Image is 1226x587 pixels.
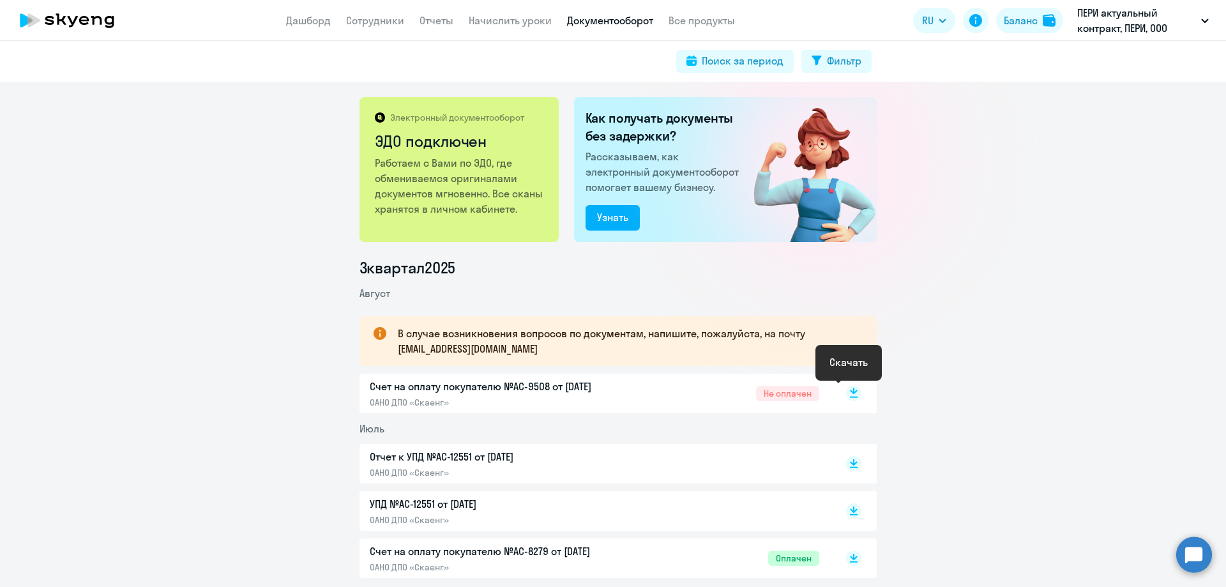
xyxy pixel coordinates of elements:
button: RU [913,8,955,33]
p: ОАНО ДПО «Скаенг» [370,397,638,408]
p: Электронный документооборот [390,112,524,123]
p: Отчет к УПД №AC-12551 от [DATE] [370,449,638,464]
button: Фильтр [801,50,872,73]
button: Поиск за период [676,50,794,73]
a: Отчет к УПД №AC-12551 от [DATE]ОАНО ДПО «Скаенг» [370,449,819,478]
a: Все продукты [669,14,735,27]
img: connected [733,97,877,242]
a: Начислить уроки [469,14,552,27]
p: ОАНО ДПО «Скаенг» [370,514,638,526]
div: Узнать [597,210,628,225]
a: Счет на оплату покупателю №AC-9508 от [DATE]ОАНО ДПО «Скаенг»Не оплачен [370,379,819,408]
p: Счет на оплату покупателю №AC-8279 от [DATE] [370,544,638,559]
li: 3 квартал 2025 [359,257,877,278]
p: Счет на оплату покупателю №AC-9508 от [DATE] [370,379,638,394]
p: Работаем с Вами по ЭДО, где обмениваемся оригиналами документов мгновенно. Все сканы хранятся в л... [375,155,545,217]
div: Поиск за период [702,53,783,68]
p: В случае возникновения вопросов по документам, напишите, пожалуйста, на почту [EMAIL_ADDRESS][DOM... [398,326,854,356]
a: Сотрудники [346,14,404,27]
p: УПД №AC-12551 от [DATE] [370,496,638,512]
h2: Как получать документы без задержки? [586,109,744,145]
button: Узнать [586,205,640,231]
button: ПЕРИ актуальный контракт, ПЕРИ, ООО [1071,5,1215,36]
span: Август [359,287,390,300]
p: ОАНО ДПО «Скаенг» [370,467,638,478]
img: balance [1043,14,1056,27]
div: Фильтр [827,53,861,68]
div: Баланс [1004,13,1038,28]
a: Счет на оплату покупателю №AC-8279 от [DATE]ОАНО ДПО «Скаенг»Оплачен [370,544,819,573]
p: ПЕРИ актуальный контракт, ПЕРИ, ООО [1077,5,1196,36]
a: Отчеты [420,14,453,27]
span: Июль [359,422,384,435]
a: Документооборот [567,14,653,27]
a: УПД №AC-12551 от [DATE]ОАНО ДПО «Скаенг» [370,496,819,526]
span: Не оплачен [756,386,819,401]
p: ОАНО ДПО «Скаенг» [370,561,638,573]
a: Дашборд [286,14,331,27]
p: Рассказываем, как электронный документооборот помогает вашему бизнесу. [586,149,744,195]
span: Оплачен [768,551,819,566]
div: Скачать [829,354,868,370]
button: Балансbalance [996,8,1063,33]
span: RU [922,13,934,28]
h2: ЭДО подключен [375,131,545,151]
